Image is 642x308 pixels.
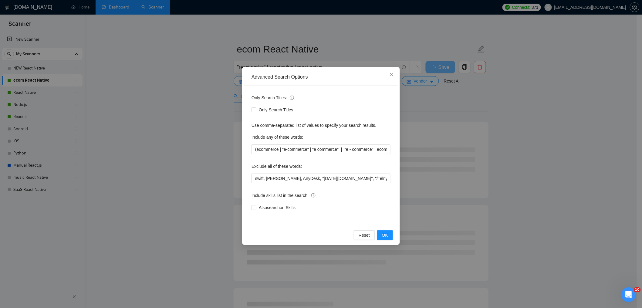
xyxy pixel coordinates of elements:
[389,72,394,77] span: close
[634,287,641,292] span: 10
[252,122,390,129] div: Use comma-separated list of values to specify your search results.
[384,67,400,83] button: Close
[354,230,375,240] button: Reset
[377,230,393,240] button: OK
[621,287,636,302] iframe: Intercom live chat
[252,161,302,171] label: Exclude all of these words:
[290,96,294,100] span: info-circle
[252,74,390,80] div: Advanced Search Options
[256,204,298,211] span: Also search on Skills
[252,192,316,199] span: Include skills list in the search:
[256,107,296,113] span: Only Search Titles
[252,132,303,142] label: Include any of these words:
[382,232,388,239] span: OK
[311,193,316,198] span: info-circle
[359,232,370,239] span: Reset
[252,94,294,101] span: Only Search Titles:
